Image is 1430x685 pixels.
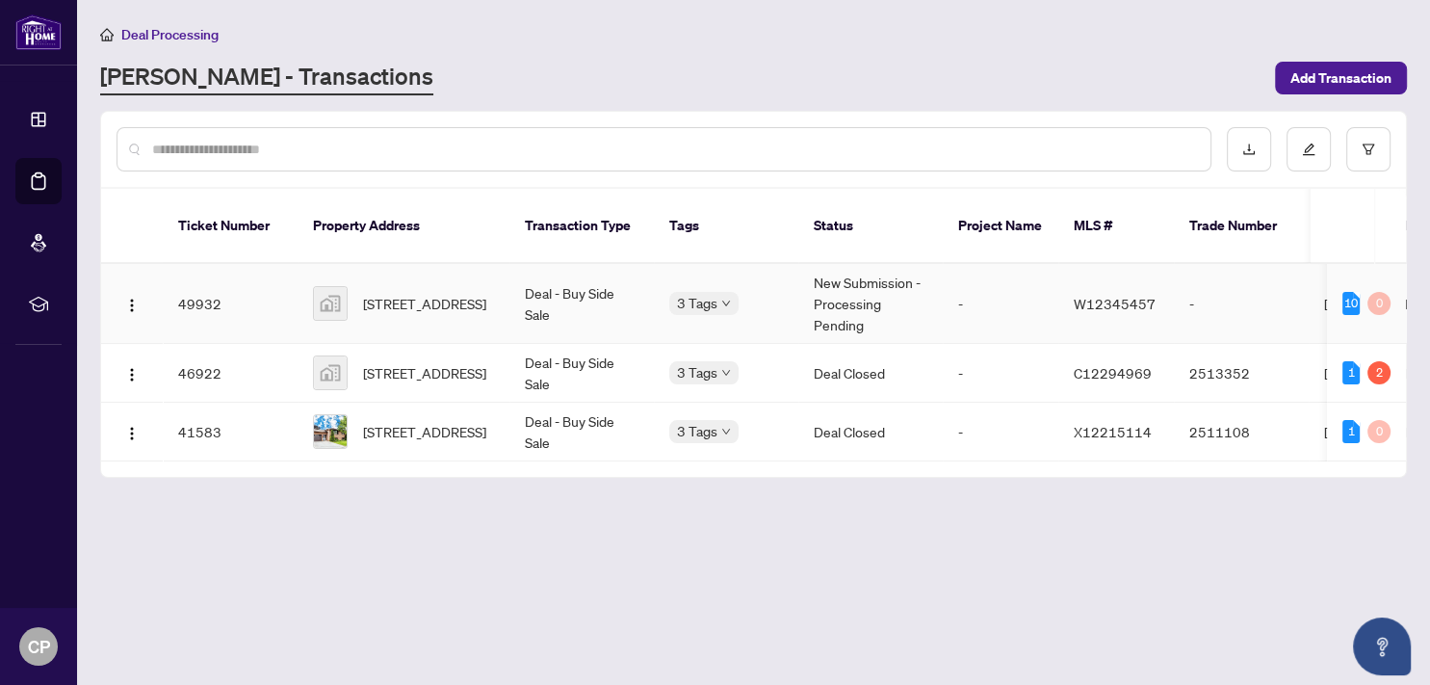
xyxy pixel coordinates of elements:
th: Transaction Type [509,189,654,264]
th: MLS # [1058,189,1174,264]
span: X12215114 [1074,423,1152,440]
td: New Submission - Processing Pending [798,264,943,344]
th: Tags [654,189,798,264]
td: - [1174,264,1309,344]
td: - [943,264,1058,344]
button: edit [1287,127,1331,171]
span: edit [1302,143,1315,156]
td: Deal - Buy Side Sale [509,264,654,344]
span: 3 Tags [677,420,717,442]
span: Deal Processing [121,26,219,43]
button: filter [1346,127,1391,171]
td: - [943,403,1058,461]
span: [STREET_ADDRESS] [363,421,486,442]
td: Deal Closed [798,403,943,461]
img: Logo [124,298,140,313]
span: down [721,368,731,378]
span: 3 Tags [677,361,717,383]
td: 46922 [163,344,298,403]
div: 0 [1367,420,1391,443]
td: Deal - Buy Side Sale [509,344,654,403]
td: 41583 [163,403,298,461]
div: 10 [1342,292,1360,315]
button: download [1227,127,1271,171]
div: 1 [1342,420,1360,443]
th: Ticket Number [163,189,298,264]
span: CP [28,633,50,660]
td: 2513352 [1174,344,1309,403]
div: 0 [1367,292,1391,315]
span: [STREET_ADDRESS] [363,293,486,314]
div: 1 [1342,361,1360,384]
span: filter [1362,143,1375,156]
th: Trade Number [1174,189,1309,264]
button: Logo [117,357,147,388]
span: C12294969 [1074,364,1152,382]
img: logo [15,14,62,50]
img: thumbnail-img [314,356,347,389]
td: Deal - Buy Side Sale [509,403,654,461]
button: Logo [117,288,147,319]
span: home [100,28,114,41]
a: [PERSON_NAME] - Transactions [100,61,433,95]
span: W12345457 [1074,295,1156,312]
span: 3 Tags [677,292,717,314]
span: down [721,299,731,308]
div: 2 [1367,361,1391,384]
img: Logo [124,367,140,382]
th: Status [798,189,943,264]
img: thumbnail-img [314,415,347,448]
span: down [721,427,731,436]
img: thumbnail-img [314,287,347,320]
td: 49932 [163,264,298,344]
td: 2511108 [1174,403,1309,461]
th: Property Address [298,189,509,264]
button: Add Transaction [1275,62,1407,94]
button: Open asap [1353,618,1411,675]
td: - [943,344,1058,403]
button: Logo [117,416,147,447]
span: download [1242,143,1256,156]
td: Deal Closed [798,344,943,403]
span: [STREET_ADDRESS] [363,362,486,383]
img: Logo [124,426,140,441]
th: Project Name [943,189,1058,264]
span: Add Transaction [1290,63,1391,93]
